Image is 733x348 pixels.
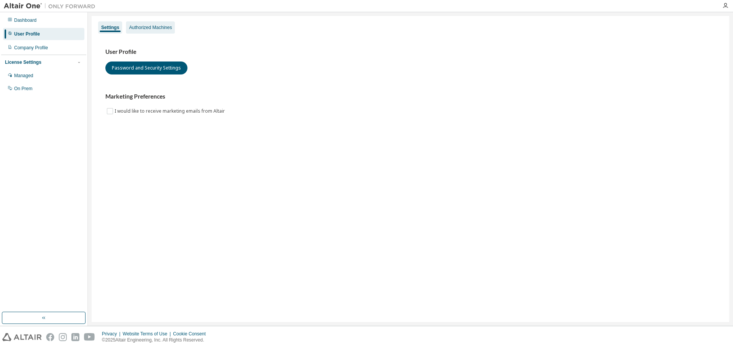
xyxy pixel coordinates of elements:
div: Website Terms of Use [123,331,173,337]
div: Privacy [102,331,123,337]
img: instagram.svg [59,333,67,341]
h3: Marketing Preferences [105,93,715,100]
img: Altair One [4,2,99,10]
img: facebook.svg [46,333,54,341]
button: Password and Security Settings [105,62,187,74]
div: User Profile [14,31,40,37]
div: Dashboard [14,17,37,23]
div: Managed [14,73,33,79]
label: I would like to receive marketing emails from Altair [115,107,226,116]
div: Authorized Machines [129,24,172,31]
div: Company Profile [14,45,48,51]
img: linkedin.svg [71,333,79,341]
p: © 2025 Altair Engineering, Inc. All Rights Reserved. [102,337,210,343]
img: youtube.svg [84,333,95,341]
div: License Settings [5,59,41,65]
div: Settings [101,24,119,31]
h3: User Profile [105,48,715,56]
div: Cookie Consent [173,331,210,337]
img: altair_logo.svg [2,333,42,341]
div: On Prem [14,86,32,92]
